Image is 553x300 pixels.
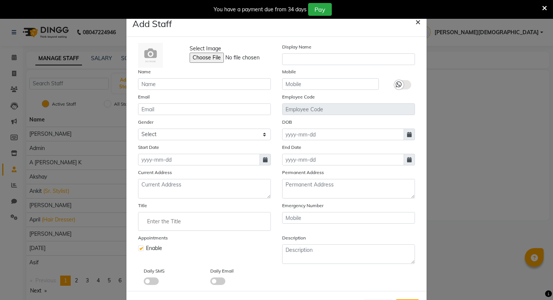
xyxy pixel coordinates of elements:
[138,202,147,209] label: Title
[282,103,415,115] input: Employee Code
[138,235,168,241] label: Appointments
[282,129,404,140] input: yyyy-mm-dd
[214,6,307,14] div: You have a payment due from 34 days
[282,235,306,241] label: Description
[282,68,296,75] label: Mobile
[190,45,221,53] span: Select Image
[132,17,172,30] h4: Add Staff
[138,68,151,75] label: Name
[146,244,162,252] span: Enable
[282,94,315,100] label: Employee Code
[210,268,234,274] label: Daily Email
[141,214,267,229] input: Enter the Title
[138,154,260,165] input: yyyy-mm-dd
[415,16,421,27] span: ×
[308,3,332,16] button: Pay
[138,169,172,176] label: Current Address
[138,144,159,151] label: Start Date
[282,154,404,165] input: yyyy-mm-dd
[282,212,415,224] input: Mobile
[282,78,379,90] input: Mobile
[138,103,271,115] input: Email
[282,144,301,151] label: End Date
[282,119,292,126] label: DOB
[282,169,324,176] label: Permanent Address
[138,119,153,126] label: Gender
[282,202,324,209] label: Emergency Number
[138,78,271,90] input: Name
[190,53,292,63] input: Select Image
[138,94,150,100] label: Email
[409,11,427,32] button: Close
[282,44,311,50] label: Display Name
[138,43,163,68] img: Cinque Terre
[144,268,164,274] label: Daily SMS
